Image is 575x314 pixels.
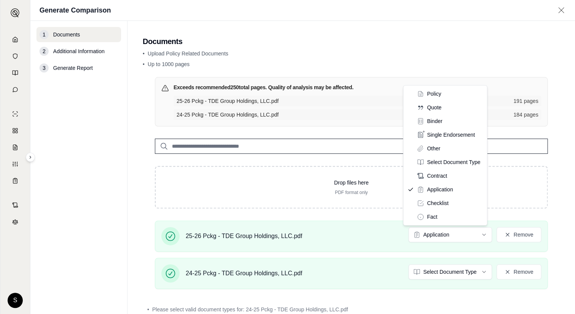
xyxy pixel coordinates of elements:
[427,145,440,152] span: Other
[427,104,441,111] span: Quote
[427,172,447,180] span: Contract
[427,117,442,125] span: Binder
[242,11,341,19] div: Document type updated successfully
[427,158,480,166] span: Select Document Type
[427,90,441,98] span: Policy
[427,199,449,207] span: Checklist
[427,213,437,221] span: Fact
[427,131,475,139] span: Single Endorsement
[427,186,453,193] span: Application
